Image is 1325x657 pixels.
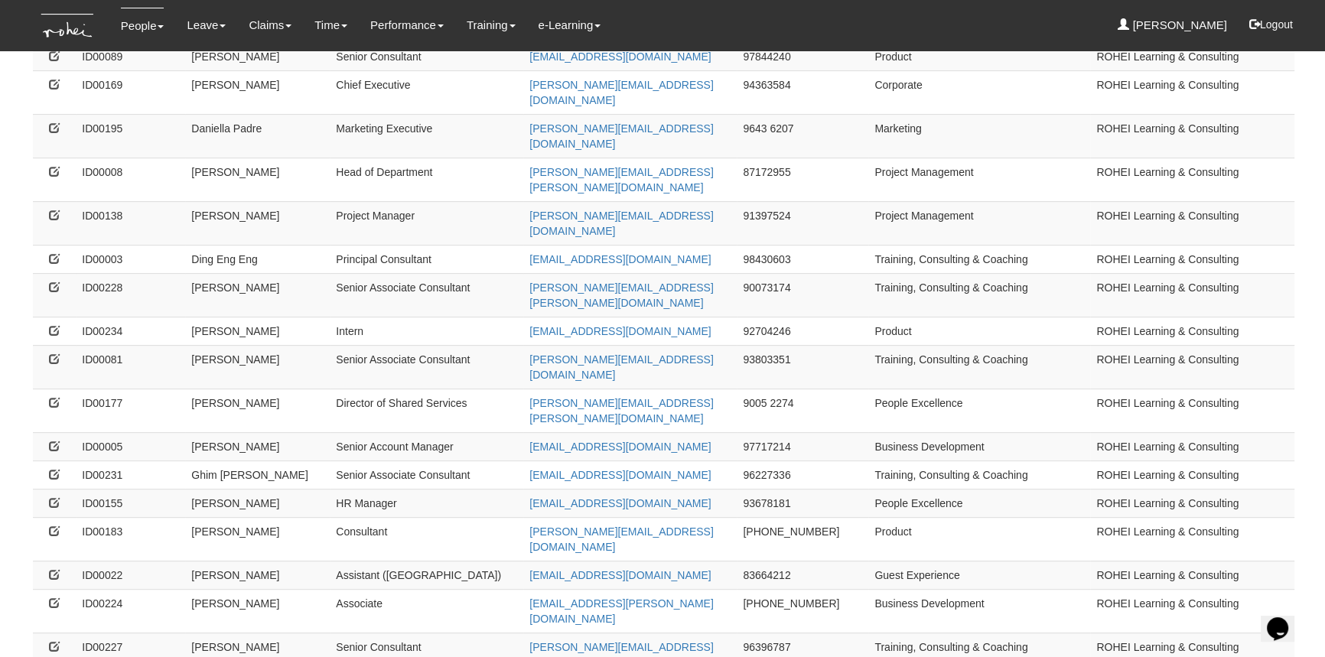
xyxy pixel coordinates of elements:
td: [PERSON_NAME] [185,317,330,345]
a: [PERSON_NAME][EMAIL_ADDRESS][DOMAIN_NAME] [529,210,713,237]
td: [PERSON_NAME] [185,489,330,517]
a: Performance [370,8,444,43]
td: Intern [330,317,523,345]
td: 98430603 [737,245,868,273]
td: Project Management [868,201,1090,245]
td: 93678181 [737,489,868,517]
td: ID00081 [76,345,185,389]
a: [EMAIL_ADDRESS][DOMAIN_NAME] [529,441,711,453]
td: ROHEI Learning & Consulting [1090,114,1294,158]
td: 94363584 [737,70,868,114]
td: Business Development [868,432,1090,460]
td: ID00228 [76,273,185,317]
td: Training, Consulting & Coaching [868,273,1090,317]
a: People [121,8,164,44]
td: ROHEI Learning & Consulting [1090,460,1294,489]
td: [PERSON_NAME] [185,432,330,460]
td: 97844240 [737,42,868,70]
a: [EMAIL_ADDRESS][PERSON_NAME][DOMAIN_NAME] [529,597,713,625]
iframe: chat widget [1261,596,1310,642]
td: [PERSON_NAME] [185,201,330,245]
td: Ding Eng Eng [185,245,330,273]
td: HR Manager [330,489,523,517]
td: ROHEI Learning & Consulting [1090,245,1294,273]
td: [PERSON_NAME] [185,273,330,317]
td: [PERSON_NAME] [185,589,330,633]
td: Marketing [868,114,1090,158]
td: [PERSON_NAME] [185,389,330,432]
button: Logout [1239,6,1304,43]
td: Business Development [868,589,1090,633]
td: ID00138 [76,201,185,245]
td: Principal Consultant [330,245,523,273]
a: Claims [249,8,291,43]
td: Senior Consultant [330,42,523,70]
td: 93803351 [737,345,868,389]
td: [PHONE_NUMBER] [737,517,868,561]
a: [PERSON_NAME][EMAIL_ADDRESS][DOMAIN_NAME] [529,353,713,381]
a: [EMAIL_ADDRESS][DOMAIN_NAME] [529,325,711,337]
a: [PERSON_NAME][EMAIL_ADDRESS][PERSON_NAME][DOMAIN_NAME] [529,397,713,424]
a: [PERSON_NAME][EMAIL_ADDRESS][PERSON_NAME][DOMAIN_NAME] [529,166,713,194]
td: Product [868,517,1090,561]
td: ROHEI Learning & Consulting [1090,317,1294,345]
td: People Excellence [868,389,1090,432]
td: ID00183 [76,517,185,561]
td: ROHEI Learning & Consulting [1090,489,1294,517]
td: Head of Department [330,158,523,201]
a: [PERSON_NAME][EMAIL_ADDRESS][DOMAIN_NAME] [529,79,713,106]
a: [EMAIL_ADDRESS][DOMAIN_NAME] [529,253,711,265]
td: Training, Consulting & Coaching [868,345,1090,389]
td: Product [868,317,1090,345]
a: [EMAIL_ADDRESS][DOMAIN_NAME] [529,50,711,63]
td: Director of Shared Services [330,389,523,432]
td: ROHEI Learning & Consulting [1090,70,1294,114]
a: [EMAIL_ADDRESS][DOMAIN_NAME] [529,569,711,581]
td: ID00008 [76,158,185,201]
td: 92704246 [737,317,868,345]
td: ID00022 [76,561,185,589]
a: Leave [187,8,226,43]
td: [PHONE_NUMBER] [737,589,868,633]
td: ROHEI Learning & Consulting [1090,589,1294,633]
td: 9005 2274 [737,389,868,432]
td: 91397524 [737,201,868,245]
td: ROHEI Learning & Consulting [1090,345,1294,389]
a: [PERSON_NAME][EMAIL_ADDRESS][PERSON_NAME][DOMAIN_NAME] [529,281,713,309]
td: ID00089 [76,42,185,70]
td: 87172955 [737,158,868,201]
td: ROHEI Learning & Consulting [1090,158,1294,201]
td: 97717214 [737,432,868,460]
td: Training, Consulting & Coaching [868,460,1090,489]
td: ID00195 [76,114,185,158]
td: ID00234 [76,317,185,345]
a: Training [467,8,516,43]
td: [PERSON_NAME] [185,158,330,201]
td: Consultant [330,517,523,561]
td: 83664212 [737,561,868,589]
a: [PERSON_NAME][EMAIL_ADDRESS][DOMAIN_NAME] [529,525,713,553]
td: ROHEI Learning & Consulting [1090,517,1294,561]
td: Ghim [PERSON_NAME] [185,460,330,489]
td: Senior Associate Consultant [330,460,523,489]
td: Guest Experience [868,561,1090,589]
td: Project Management [868,158,1090,201]
a: [EMAIL_ADDRESS][DOMAIN_NAME] [529,497,711,509]
td: [PERSON_NAME] [185,561,330,589]
td: Marketing Executive [330,114,523,158]
td: ID00224 [76,589,185,633]
td: ROHEI Learning & Consulting [1090,42,1294,70]
a: [PERSON_NAME][EMAIL_ADDRESS][DOMAIN_NAME] [529,122,713,150]
td: Chief Executive [330,70,523,114]
td: Associate [330,589,523,633]
td: ROHEI Learning & Consulting [1090,561,1294,589]
td: ID00155 [76,489,185,517]
td: ROHEI Learning & Consulting [1090,432,1294,460]
td: ROHEI Learning & Consulting [1090,201,1294,245]
a: [EMAIL_ADDRESS][DOMAIN_NAME] [529,469,711,481]
td: ID00003 [76,245,185,273]
td: Assistant ([GEOGRAPHIC_DATA]) [330,561,523,589]
td: Training, Consulting & Coaching [868,245,1090,273]
td: ID00231 [76,460,185,489]
a: e-Learning [539,8,601,43]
